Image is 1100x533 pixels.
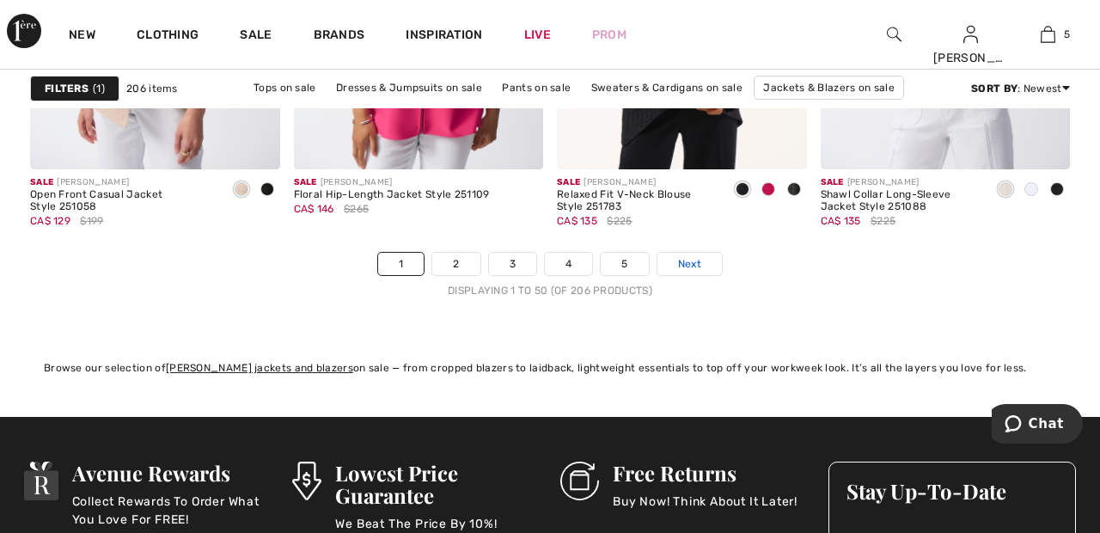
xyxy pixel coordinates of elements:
img: search the website [887,24,901,45]
a: Prom [592,26,626,44]
span: Sale [557,177,580,187]
img: 1ère Avenue [7,14,41,48]
div: Displaying 1 to 50 (of 206 products) [30,283,1070,298]
span: CA$ 146 [294,203,334,215]
a: Sign In [963,26,978,42]
a: Jackets & Blazers on sale [754,76,904,100]
img: My Bag [1041,24,1055,45]
div: [PERSON_NAME] [557,176,716,189]
span: $225 [607,213,632,229]
div: Geranium [755,176,781,205]
div: Floral Hip-Length Jacket Style 251109 [294,189,490,201]
a: Dresses & Jumpsuits on sale [327,77,491,99]
span: CA$ 135 [821,215,861,227]
img: Free Returns [560,462,599,500]
span: 206 items [126,81,178,96]
div: Moonstone [993,176,1018,205]
span: Sale [30,177,53,187]
a: Outerwear on sale [563,100,674,122]
div: Black [1044,176,1070,205]
a: Sale [240,28,272,46]
a: 2 [432,253,480,275]
nav: Page navigation [30,252,1070,298]
div: Browse our selection of on sale — from cropped blazers to laidback, lightweight essentials to top... [44,360,1056,376]
span: 5 [1064,27,1070,42]
div: Shawl Collar Long-Sleeve Jacket Style 251088 [821,189,980,213]
h3: Lowest Price Guarantee [335,462,540,506]
div: Midnight Blue [730,176,755,205]
a: 1 [378,253,424,275]
span: CA$ 129 [30,215,70,227]
a: Pants on sale [493,77,579,99]
div: [PERSON_NAME] [30,176,215,189]
span: Next [678,256,701,272]
div: Black [781,176,807,205]
span: Sale [821,177,844,187]
a: 4 [545,253,592,275]
a: 5 [601,253,648,275]
div: Relaxed Fit V-Neck Blouse Style 251783 [557,189,716,213]
iframe: Opens a widget where you can chat to one of our agents [992,404,1083,447]
p: Collect Rewards To Order What You Love For FREE! [72,493,272,527]
img: My Info [963,24,978,45]
img: Avenue Rewards [24,462,58,500]
p: Buy Now! Think About It Later! [613,493,797,527]
a: Skirts on sale [475,100,560,122]
div: : Newest [971,81,1070,96]
a: Brands [314,28,365,46]
span: 1 [93,81,105,96]
a: [PERSON_NAME] jackets and blazers [166,362,353,374]
a: Live [524,26,551,44]
span: CA$ 135 [557,215,597,227]
span: Sale [294,177,317,187]
h3: Free Returns [613,462,797,484]
strong: Sort By [971,83,1017,95]
span: Inspiration [406,28,482,46]
a: Sweaters & Cardigans on sale [583,77,751,99]
h3: Stay Up-To-Date [846,480,1058,502]
div: Open Front Casual Jacket Style 251058 [30,189,215,213]
div: Black [254,176,280,205]
div: Parchment [229,176,254,205]
div: Vanilla 30 [1018,176,1044,205]
div: [PERSON_NAME] [294,176,490,189]
a: Next [657,253,722,275]
a: 3 [489,253,536,275]
a: Clothing [137,28,199,46]
span: $199 [80,213,103,229]
a: New [69,28,95,46]
div: [PERSON_NAME] [933,49,1009,67]
span: $225 [871,213,895,229]
div: [PERSON_NAME] [821,176,980,189]
a: 5 [1010,24,1085,45]
h3: Avenue Rewards [72,462,272,484]
a: Tops on sale [245,77,325,99]
strong: Filters [45,81,89,96]
img: Lowest Price Guarantee [292,462,321,500]
span: $265 [344,201,369,217]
